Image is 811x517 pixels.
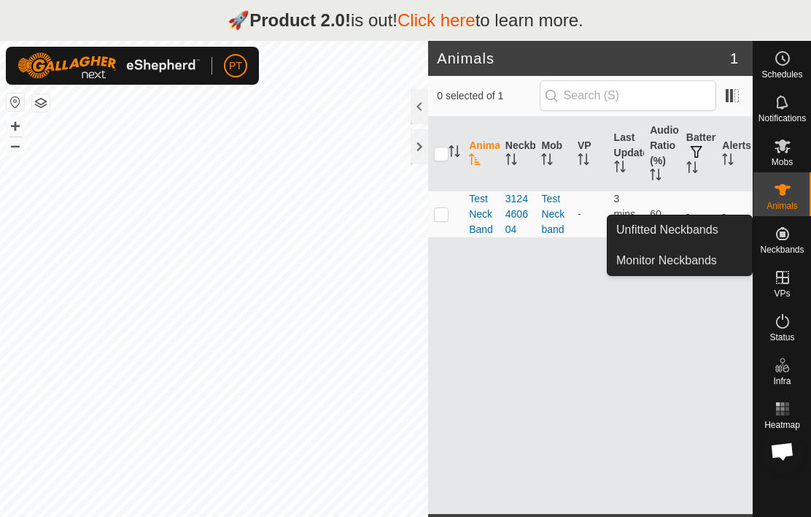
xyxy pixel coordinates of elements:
p-sorticon: Activate to sort [650,171,661,183]
p-sorticon: Activate to sort [686,164,698,175]
span: Unfitted Neckbands [616,221,718,239]
p-sorticon: Activate to sort [541,156,553,167]
div: 3124460604 [505,191,530,237]
button: Reset Map [7,93,24,111]
a: Click here [397,10,476,30]
img: Gallagher Logo [18,53,200,79]
span: Infra [773,377,791,386]
p-sorticon: Activate to sort [449,148,460,159]
th: VP [572,117,608,191]
div: Open chat [761,429,804,473]
span: Animals [767,202,798,210]
strong: Product 2.0! [249,10,351,30]
th: Audio Ratio (%) [644,117,680,191]
td: - [716,191,753,237]
p: 🚀 is out! to learn more. [228,7,583,34]
p-sorticon: Activate to sort [614,163,626,175]
span: Neckbands [760,245,804,254]
span: 0 selected of 1 [437,88,539,104]
app-display-virtual-paddock-transition: - [578,208,581,220]
a: Unfitted Neckbands [608,215,752,245]
span: Notifications [758,114,806,123]
th: Mob [535,117,572,191]
span: Schedules [761,70,802,79]
span: Heatmap [764,421,800,429]
th: Neckband [500,117,536,191]
span: TestNeckBand [469,191,494,237]
span: VPs [774,289,790,298]
div: Test Neckband [541,191,566,237]
span: 1 [730,47,738,69]
p-sorticon: Activate to sort [578,156,589,167]
button: Map Layers [32,94,50,112]
th: Animal [463,117,500,191]
span: Status [769,333,794,342]
th: Battery [680,117,717,191]
span: 18 Sep 2025 at 7:47 pm [614,193,636,235]
p-sorticon: Activate to sort [505,156,517,167]
th: Alerts [716,117,753,191]
button: + [7,118,24,135]
td: - [680,191,717,237]
p-sorticon: Activate to sort [469,156,481,167]
p-sorticon: Activate to sort [722,156,734,167]
input: Search (S) [540,80,716,111]
button: – [7,137,24,154]
span: PT [229,58,242,74]
span: Monitor Neckbands [616,252,717,269]
span: Mobs [772,158,793,166]
h2: Animals [437,50,730,67]
span: 60 [650,208,661,220]
a: Monitor Neckbands [608,246,752,275]
th: Last Updated [608,117,645,191]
